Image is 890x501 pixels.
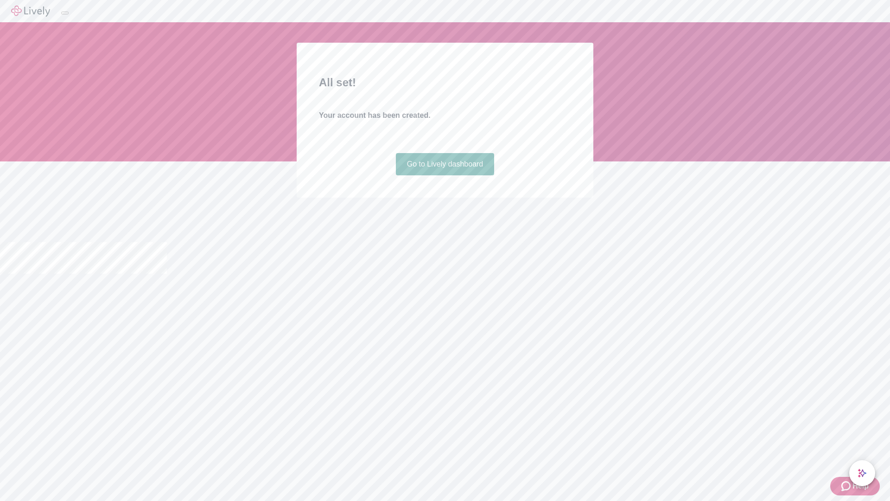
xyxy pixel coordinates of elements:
[852,481,869,492] span: Help
[61,12,69,14] button: Log out
[841,481,852,492] svg: Zendesk support icon
[849,460,875,486] button: chat
[319,110,571,121] h4: Your account has been created.
[830,477,880,495] button: Zendesk support iconHelp
[319,74,571,91] h2: All set!
[858,469,867,478] svg: Lively AI Assistant
[396,153,495,175] a: Go to Lively dashboard
[11,6,50,17] img: Lively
